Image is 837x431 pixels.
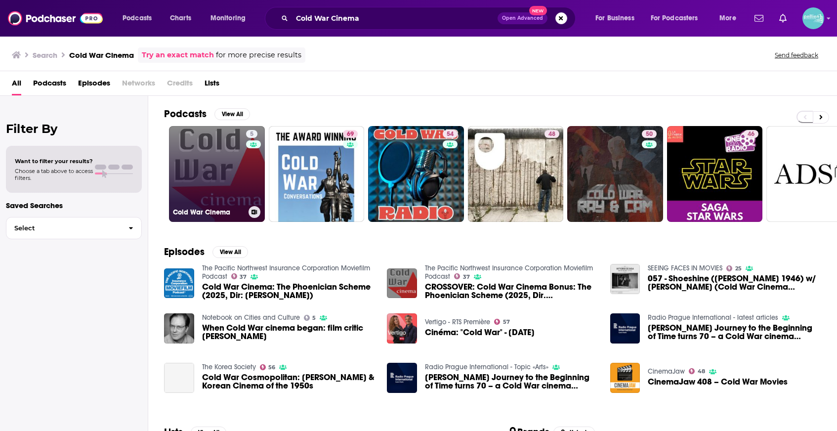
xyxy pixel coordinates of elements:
[216,49,301,61] span: for more precise results
[425,373,598,390] span: [PERSON_NAME] Journey to the Beginning of Time turns 70 – a Cold War cinema classic
[588,10,647,26] button: open menu
[548,129,555,139] span: 48
[292,10,498,26] input: Search podcasts, credits, & more...
[8,9,103,28] img: Podchaser - Follow, Share and Rate Podcasts
[463,275,470,279] span: 37
[164,246,205,258] h2: Episodes
[240,275,247,279] span: 37
[751,10,767,27] a: Show notifications dropdown
[202,324,376,341] span: When Cold War cinema began: film critic [PERSON_NAME]
[610,363,640,393] img: CinemaJaw 408 – Cold War Movies
[498,12,547,24] button: Open AdvancedNew
[164,363,194,393] a: Cold War Cosmopolitan: Han Hyung-Mo & Korean Cinema of the 1950s
[173,208,245,216] h3: Cold War Cinema
[116,10,165,26] button: open menu
[719,11,736,25] span: More
[269,126,365,222] a: 69
[648,367,685,376] a: CinemaJaw
[202,373,376,390] a: Cold War Cosmopolitan: Han Hyung-Mo & Korean Cinema of the 1950s
[164,313,194,344] img: When Cold War cinema began: film critic J. Hoberman
[648,378,788,386] a: CinemaJaw 408 – Cold War Movies
[170,11,191,25] span: Charts
[78,75,110,95] a: Episodes
[648,324,821,341] a: Karel Zeman’s Journey to the Beginning of Time turns 70 – a Cold War cinema classic
[15,168,93,181] span: Choose a tab above to access filters.
[748,129,754,139] span: 46
[644,10,712,26] button: open menu
[726,265,742,271] a: 25
[12,75,21,95] a: All
[312,316,316,320] span: 5
[502,16,543,21] span: Open Advanced
[212,246,248,258] button: View All
[646,129,653,139] span: 50
[164,10,197,26] a: Charts
[274,7,585,30] div: Search podcasts, credits, & more...
[744,130,758,138] a: 46
[123,11,152,25] span: Podcasts
[648,274,821,291] a: 057 - Shoeshine (Vittorio De Sica 1946) w/ Jason Christian (Cold War Cinema Podcast)
[387,313,417,344] img: Cinéma: "Cold War" - 01.10.2018
[202,313,300,322] a: Notebook on Cities and Culture
[347,129,354,139] span: 69
[544,130,559,138] a: 48
[648,264,722,272] a: SEEING FACES IN MOVIES
[202,283,376,300] span: Cold War Cinema: The Phoenician Scheme (2025, Dir: [PERSON_NAME])
[802,7,824,29] span: Logged in as JessicaPellien
[210,11,246,25] span: Monitoring
[425,363,548,371] a: Radio Prague International - Topic «Arts»
[387,363,417,393] img: Karel Zeman’s Journey to the Beginning of Time turns 70 – a Cold War cinema classic
[33,75,66,95] a: Podcasts
[802,7,824,29] img: User Profile
[775,10,791,27] a: Show notifications dropdown
[167,75,193,95] span: Credits
[802,7,824,29] button: Show profile menu
[387,268,417,299] img: CROSSOVER: Cold War Cinema Bonus: The Phoenician Scheme (2025, Dir. Wes Anderson)
[202,283,376,300] a: Cold War Cinema: The Phoenician Scheme (2025, Dir: Wes Anderson)
[164,246,248,258] a: EpisodesView All
[610,264,640,294] img: 057 - Shoeshine (Vittorio De Sica 1946) w/ Jason Christian (Cold War Cinema Podcast)
[231,273,247,279] a: 37
[648,313,778,322] a: Radio Prague International - latest articles
[425,318,490,326] a: Vertigo ‐ RTS Première
[503,320,510,324] span: 57
[454,273,470,279] a: 37
[425,264,593,281] a: The Pacific Northwest Insurance Corporation Moviefilm Podcast
[735,266,742,271] span: 25
[15,158,93,165] span: Want to filter your results?
[33,50,57,60] h3: Search
[642,130,657,138] a: 50
[164,108,207,120] h2: Podcasts
[69,50,134,60] h3: Cold War Cinema
[260,364,276,370] a: 56
[202,264,370,281] a: The Pacific Northwest Insurance Corporation Moviefilm Podcast
[425,328,535,337] a: Cinéma: "Cold War" - 01.10.2018
[246,130,257,138] a: 5
[443,130,458,138] a: 54
[368,126,464,222] a: 54
[343,130,358,138] a: 69
[304,315,316,321] a: 5
[164,268,194,299] img: Cold War Cinema: The Phoenician Scheme (2025, Dir: Wes Anderson)
[648,274,821,291] span: 057 - Shoeshine ([PERSON_NAME] 1946) w/ [PERSON_NAME] (Cold War Cinema Podcast)
[698,369,705,374] span: 48
[610,313,640,344] a: Karel Zeman’s Journey to the Beginning of Time turns 70 – a Cold War cinema classic
[529,6,547,15] span: New
[648,324,821,341] span: [PERSON_NAME] Journey to the Beginning of Time turns 70 – a Cold War cinema classic
[205,75,219,95] a: Lists
[6,201,142,210] p: Saved Searches
[689,368,705,374] a: 48
[494,319,510,325] a: 57
[468,126,564,222] a: 48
